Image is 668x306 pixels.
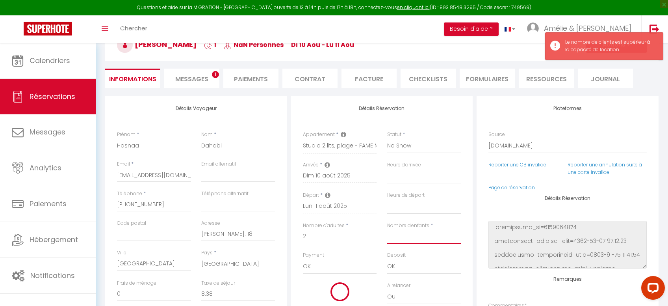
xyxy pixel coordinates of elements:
[303,106,461,111] h4: Détails Réservation
[117,131,135,138] label: Prénom
[117,220,146,227] label: Code postal
[30,127,65,137] span: Messages
[201,131,213,138] label: Nom
[387,282,410,289] label: A relancer
[120,24,147,32] span: Chercher
[204,40,216,49] span: 1
[544,23,631,33] span: Amélie & [PERSON_NAME]
[649,24,659,34] img: logout
[488,131,505,138] label: Source
[114,15,153,43] a: Chercher
[488,184,535,191] a: Page de réservation
[291,40,354,49] span: di 10 Aoû - lu 11 Aoû
[201,190,249,198] label: Téléphone alternatif
[565,39,655,54] div: Le nombre de clients est supérieur à la capacité de location
[568,161,642,175] a: Reporter une annulation suite à une carte invalide
[223,69,278,88] li: Paiements
[578,69,633,88] li: Journal
[387,161,421,169] label: Heure d'arrivée
[488,196,647,201] h4: Détails Réservation
[30,163,61,173] span: Analytics
[30,91,75,101] span: Réservations
[117,160,130,168] label: Email
[303,222,345,229] label: Nombre d'adultes
[444,22,499,36] button: Besoin d'aide ?
[117,39,197,49] span: [PERSON_NAME]
[201,249,213,257] label: Pays
[175,75,208,84] span: Messages
[341,69,397,88] li: Facture
[24,22,72,35] img: Super Booking
[488,161,546,168] a: Reporter une CB invalide
[303,161,319,169] label: Arrivée
[30,199,67,209] span: Paiements
[201,220,220,227] label: Adresse
[397,4,430,11] a: en cliquant ici
[105,69,160,88] li: Informations
[303,252,324,259] label: Payment
[117,280,156,287] label: Frais de ménage
[387,252,406,259] label: Deposit
[30,271,75,280] span: Notifications
[488,106,647,111] h4: Plateformes
[117,249,126,257] label: Ville
[30,235,78,244] span: Hébergement
[387,222,429,229] label: Nombre d'enfants
[635,273,668,306] iframe: LiveChat chat widget
[212,71,219,78] span: 1
[30,56,70,65] span: Calendriers
[201,280,235,287] label: Taxe de séjour
[387,131,401,138] label: Statut
[519,69,574,88] li: Ressources
[387,192,425,199] label: Heure de départ
[201,160,236,168] label: Email alternatif
[527,22,539,34] img: ...
[303,131,335,138] label: Appartement
[303,192,319,199] label: Départ
[117,190,142,198] label: Téléphone
[224,40,284,49] span: NaN Personnes
[488,276,647,282] h4: Remarques
[282,69,338,88] li: Contrat
[117,106,275,111] h4: Détails Voyageur
[521,15,641,43] a: ... Amélie & [PERSON_NAME]
[401,69,456,88] li: CHECKLISTS
[460,69,515,88] li: FORMULAIRES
